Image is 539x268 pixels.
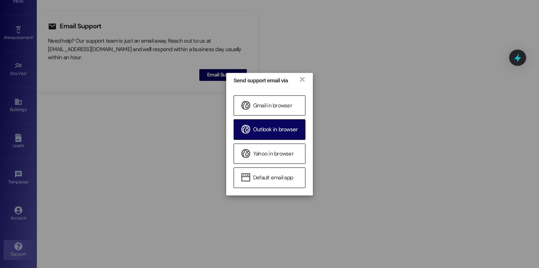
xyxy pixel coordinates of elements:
a: Yahoo in browser [234,143,306,164]
span: Outlook in browser [253,126,298,134]
span: Yahoo in browser [253,150,294,158]
a: Default email app [234,168,306,188]
a: × [298,75,305,83]
a: Outlook in browser [234,119,306,140]
span: Default email app [253,174,293,182]
div: Send support email via [234,76,291,84]
span: Gmail in browser [253,102,292,110]
a: Gmail in browser [234,95,306,115]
